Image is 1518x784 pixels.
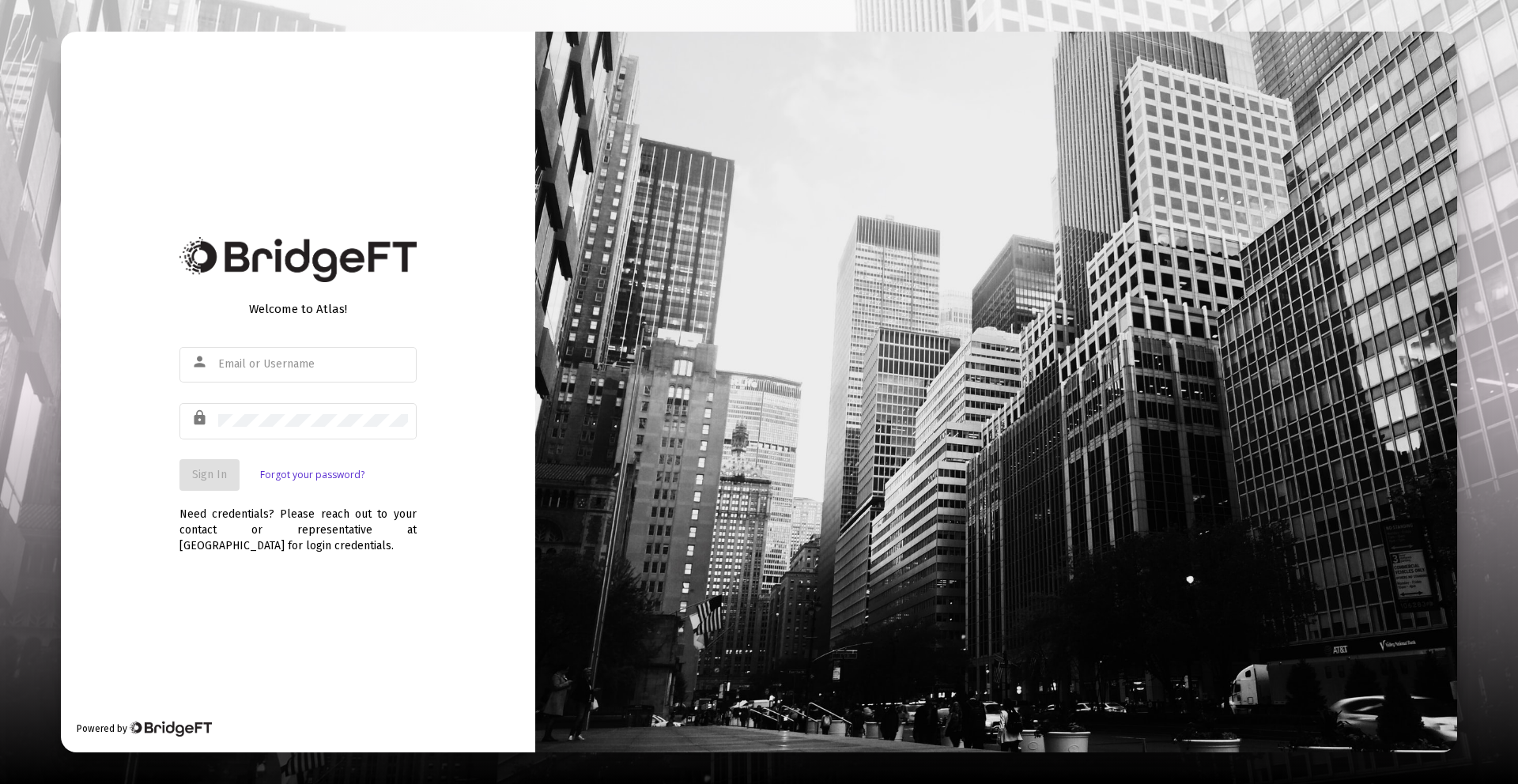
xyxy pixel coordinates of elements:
[192,468,227,481] span: Sign In
[77,721,212,737] div: Powered by
[191,409,210,428] mat-icon: lock
[179,491,417,554] div: Need credentials? Please reach out to your contact or representative at [GEOGRAPHIC_DATA] for log...
[179,237,417,282] img: Bridge Financial Technology Logo
[191,352,210,371] mat-icon: person
[179,459,240,491] button: Sign In
[218,358,408,371] input: Email or Username
[129,721,212,737] img: Bridge Financial Technology Logo
[179,301,417,317] div: Welcome to Atlas!
[260,467,364,483] a: Forgot your password?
